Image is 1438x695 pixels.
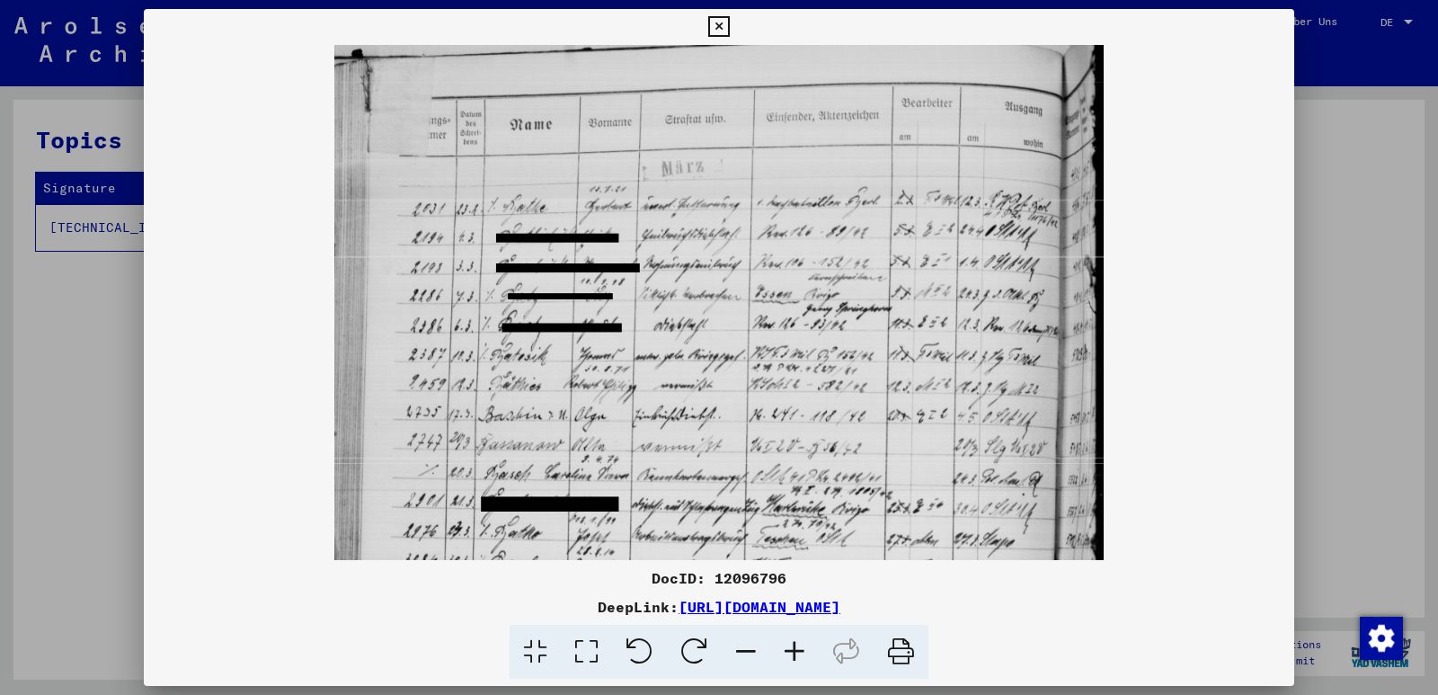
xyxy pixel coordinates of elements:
div: DocID: 12096796 [144,567,1294,589]
img: Zustimmung ändern [1360,617,1403,660]
div: DeepLink: [144,596,1294,618]
div: Zustimmung ändern [1359,616,1402,659]
a: [URL][DOMAIN_NAME] [679,598,840,616]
